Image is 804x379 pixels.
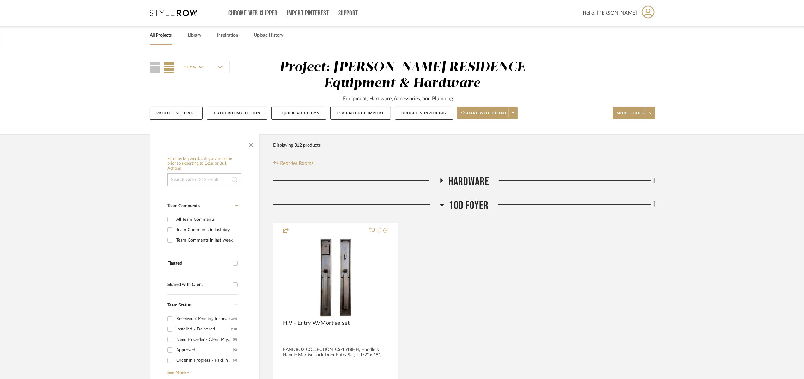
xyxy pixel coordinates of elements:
div: (10) [231,324,237,334]
a: See More + [166,365,238,376]
span: Team Comments [167,204,200,208]
span: HARDWARE [448,175,489,189]
div: Shared with Client [167,282,230,288]
span: Team Status [167,303,191,307]
div: (104) [229,314,237,324]
a: Inspiration [217,31,238,40]
button: More tools [613,107,655,119]
span: H 9 - Entry W/Mortise set [283,320,350,327]
div: Flagged [167,261,230,266]
div: Project: [PERSON_NAME] RESIDENCE Equipment & Hardware [279,61,525,90]
span: 100 Foyer [449,199,489,213]
a: Support [338,11,358,16]
button: + Add Room/Section [207,107,267,120]
div: (9) [233,335,237,345]
span: Share with client [461,111,507,120]
div: Equipment, Hardware, Accessories, and Plumbing [343,95,453,102]
div: Displaying 312 products [273,139,321,152]
button: Budget & Invoicing [395,107,453,120]
a: All Projects [150,31,172,40]
div: Received / Pending Inspection [176,314,229,324]
div: All Team Comments [176,214,237,224]
div: Need to Order - Client Payment Received [176,335,233,345]
span: Hello, [PERSON_NAME] [583,9,637,17]
input: Search within 312 results [167,173,241,186]
a: Import Pinterest [287,11,329,16]
a: Upload History [254,31,283,40]
button: Close [245,137,257,150]
div: Installed / Delivered [176,324,231,334]
button: + Quick Add Items [271,107,326,120]
div: (5) [233,345,237,355]
div: Team Comments in last week [176,235,237,245]
img: H 9 - Entry W/Mortise set [318,238,354,317]
button: Share with client [457,107,518,119]
div: (4) [233,355,237,365]
div: Team Comments in last day [176,225,237,235]
button: CSV Product Import [330,107,391,120]
span: More tools [617,111,644,120]
a: Library [188,31,201,40]
button: Reorder Rooms [273,160,314,167]
h6: Filter by keyword, category or name prior to exporting to Excel or Bulk Actions [167,156,241,171]
div: Order In Progress / Paid In Full w/ Freight, No Balance due [176,355,233,365]
div: Approved [176,345,233,355]
span: Reorder Rooms [280,160,314,167]
a: Chrome Web Clipper [228,11,278,16]
button: Project Settings [150,107,203,120]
